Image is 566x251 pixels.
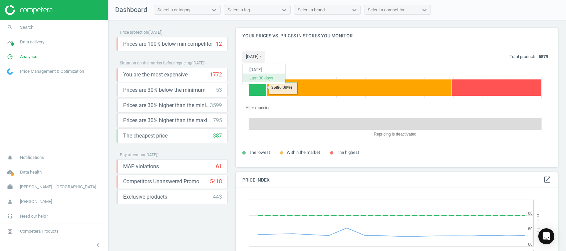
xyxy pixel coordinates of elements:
span: Price protection [120,30,148,35]
div: 387 [213,132,222,140]
span: [PERSON_NAME] [20,199,52,205]
div: Select a tag [228,7,250,13]
tspan: After repricing [246,105,271,110]
span: Search [20,24,33,30]
span: Notifications [20,155,44,161]
span: MAP violations [123,163,159,170]
span: Competitors Unanswered Promo [123,178,199,185]
span: [PERSON_NAME] - [GEOGRAPHIC_DATA] [20,184,96,190]
span: Within the market [287,150,320,155]
div: 61 [216,163,222,170]
span: Prices are 30% below the minimum [123,86,206,94]
i: cloud_done [4,166,16,179]
div: 1772 [210,71,222,78]
span: Situation on the market before repricing [120,61,191,65]
span: Analytics [20,54,37,60]
div: Select a competitor [368,7,404,13]
span: Prices are 100% below min competitor [123,40,213,48]
i: chevron_left [94,241,102,249]
text: 60 [528,242,533,247]
div: 12 [216,40,222,48]
span: The highest [337,150,359,155]
i: pie_chart_outlined [4,50,16,63]
i: timeline [4,36,16,48]
span: Competera Products [20,228,59,234]
span: The lowest [249,150,270,155]
span: Need our help? [20,213,48,219]
a: open_in_new [543,176,551,184]
h4: Price Index [236,172,558,188]
i: work [4,181,16,193]
div: 795 [213,117,222,124]
div: Open Intercom Messenger [538,228,554,244]
i: notifications [4,151,16,164]
span: Prices are 30% higher than the maximal [123,117,213,124]
span: ( [DATE] ) [144,153,159,157]
text: 100 [526,211,533,216]
div: 3599 [210,102,222,109]
span: Prices are 30% higher than the minimum [123,102,210,109]
button: [DATE] [243,65,285,73]
span: ( [DATE] ) [148,30,163,35]
button: Last 30 days [243,74,285,82]
span: ( [DATE] ) [191,61,206,65]
tspan: Price Index [536,214,540,232]
div: 53 [216,86,222,94]
i: headset_mic [4,210,16,223]
span: Price Management & Optimization [20,68,84,74]
div: 5418 [210,178,222,185]
img: wGWNvw8QSZomAAAAABJRU5ErkJggg== [7,68,13,75]
i: search [4,21,16,34]
text: 80 [528,227,533,231]
h4: Your prices vs. prices in stores you monitor [236,28,558,44]
img: ajHJNr6hYgQAAAAASUVORK5CYII= [5,5,52,15]
span: You are the most expensive [123,71,188,78]
button: [DATE] [242,51,265,63]
span: Dashboard [115,6,147,14]
p: Total products: [510,54,548,60]
b: 5879 [539,54,548,59]
i: person [4,195,16,208]
div: Select a category [158,7,190,13]
span: Exclusive products [123,193,167,201]
span: Data delivery [20,39,44,45]
span: Pay attention [120,153,144,157]
div: Select a brand [298,7,325,13]
div: 443 [213,193,222,201]
span: The cheapest price [123,132,168,140]
button: chevron_left [90,241,106,249]
tspan: Repricing is deactivated [374,132,416,137]
span: Data health [20,169,42,175]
